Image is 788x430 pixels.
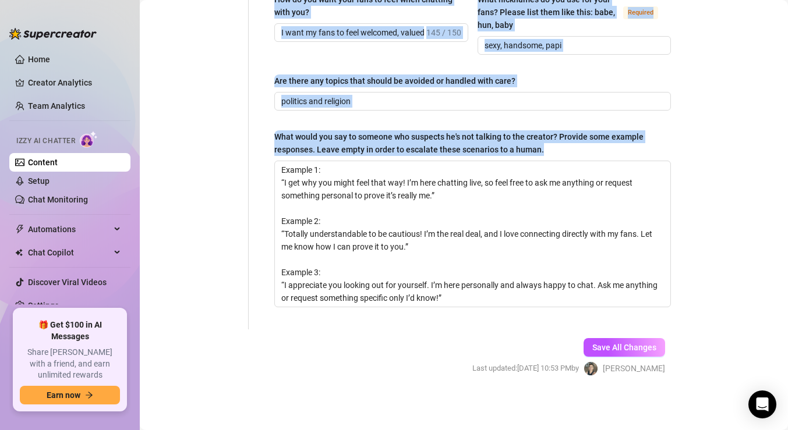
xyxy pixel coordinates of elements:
input: How do you want your fans to feel when chatting with you? [281,26,424,39]
a: Team Analytics [28,101,85,111]
a: Chat Monitoring [28,195,88,204]
img: Chat Copilot [15,248,23,257]
a: Creator Analytics [28,73,121,92]
a: Content [28,158,58,167]
a: Settings [28,301,59,310]
span: Izzy AI Chatter [16,136,75,147]
span: Automations [28,220,111,239]
div: What would you say to someone who suspects he's not talking to the creator? Provide some example ... [274,130,663,156]
span: Share [PERSON_NAME] with a friend, and earn unlimited rewards [20,347,120,381]
input: What nicknames do you use for your fans? Please list them like this: babe, hun, baby [485,39,662,52]
span: Required [623,6,658,19]
span: thunderbolt [15,225,24,234]
span: 145 / 150 [426,26,461,39]
textarea: What would you say to someone who suspects he's not talking to the creator? Provide some example ... [275,161,670,307]
input: Are there any topics that should be avoided or handled with care? [281,95,662,108]
span: 🎁 Get $100 in AI Messages [20,319,120,342]
div: Are there any topics that should be avoided or handled with care? [274,74,515,87]
label: What would you say to someone who suspects he's not talking to the creator? Provide some example ... [274,130,671,156]
img: logo-BBDzfeDw.svg [9,28,97,40]
label: Are there any topics that should be avoided or handled with care? [274,74,524,87]
a: Discover Viral Videos [28,278,107,287]
button: Earn nowarrow-right [20,386,120,404]
span: Save All Changes [592,343,656,352]
span: Last updated: [DATE] 10:53 PM by [472,363,579,374]
img: AI Chatter [80,131,98,148]
span: arrow-right [85,391,93,399]
img: Mauricio Grijalva [584,362,598,375]
span: [PERSON_NAME] [603,362,665,375]
div: Open Intercom Messenger [748,390,776,418]
a: Setup [28,176,50,186]
a: Home [28,55,50,64]
span: Chat Copilot [28,243,111,262]
span: Earn now [47,390,80,400]
button: Save All Changes [584,338,665,357]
